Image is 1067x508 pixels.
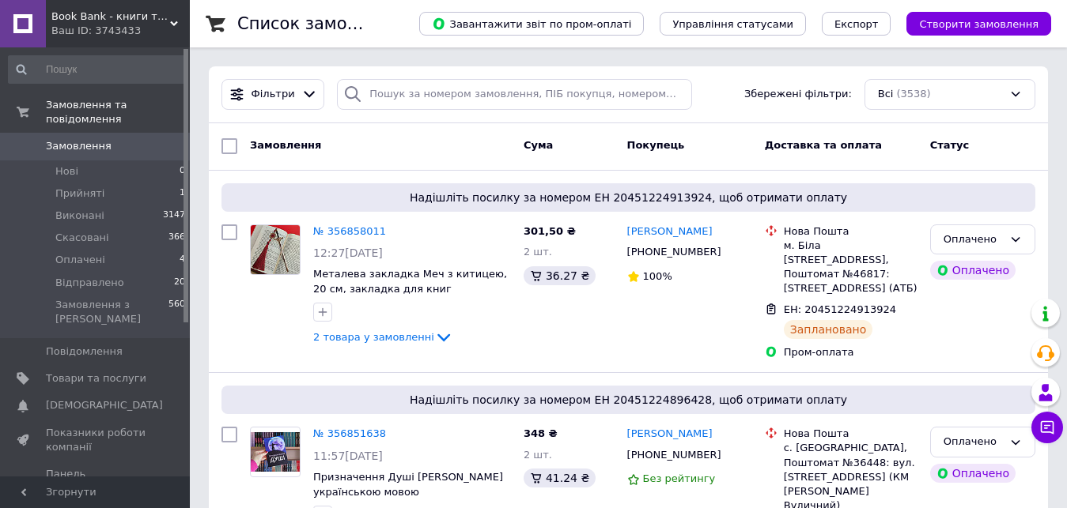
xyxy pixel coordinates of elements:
[174,276,185,290] span: 20
[765,139,882,151] span: Доставка та оплата
[643,270,672,282] span: 100%
[46,426,146,454] span: Показники роботи компанії
[228,392,1029,408] span: Надішліть посилку за номером ЕН 20451224896428, щоб отримати оплату
[251,432,300,472] img: Фото товару
[930,139,970,151] span: Статус
[906,12,1051,36] button: Створити замовлення
[313,246,383,259] span: 12:27[DATE]
[524,468,596,487] div: 41.24 ₴
[834,18,879,30] span: Експорт
[46,139,112,153] span: Замовлення
[524,139,553,151] span: Cума
[55,231,109,245] span: Скасовані
[250,427,301,477] a: Фото товару
[251,225,300,274] img: Фото товару
[744,87,852,102] span: Збережені фільтри:
[784,239,918,296] div: м. Біла [STREET_ADDRESS], Поштомат №46817: [STREET_ADDRESS] (АТБ)
[163,209,185,223] span: 3147
[784,427,918,441] div: Нова Пошта
[660,12,806,36] button: Управління статусами
[180,186,185,201] span: 1
[55,276,124,290] span: Відправлено
[896,88,930,100] span: (3538)
[313,331,434,343] span: 2 товара у замовленні
[627,224,713,239] a: [PERSON_NAME]
[878,87,894,102] span: Всі
[250,139,321,151] span: Замовлення
[180,253,185,267] span: 4
[891,17,1051,29] a: Створити замовлення
[46,98,190,126] span: Замовлення та повідомлення
[55,298,168,326] span: Замовлення з [PERSON_NAME]
[524,427,558,439] span: 348 ₴
[55,209,104,223] span: Виконані
[930,261,1016,280] div: Оплачено
[55,186,104,201] span: Прийняті
[944,434,1003,450] div: Оплачено
[313,331,453,343] a: 2 товара у замовленні
[784,345,918,359] div: Пром-оплата
[168,231,185,245] span: 366
[313,450,383,462] span: 11:57[DATE]
[55,253,105,267] span: Оплачені
[672,18,793,30] span: Управління статусами
[627,427,713,442] a: [PERSON_NAME]
[944,231,1003,248] div: Оплачено
[524,449,552,461] span: 2 шт.
[237,14,398,33] h1: Список замовлень
[250,224,301,275] a: Фото товару
[313,427,386,439] a: № 356851638
[930,464,1016,483] div: Оплачено
[419,12,644,36] button: Завантажити звіт по пром-оплаті
[643,472,716,484] span: Без рейтингу
[524,246,552,258] span: 2 шт.
[784,303,896,315] span: ЕН: 20451224913924
[228,190,1029,205] span: Надішліть посилку за номером ЕН 20451224913924, щоб отримати оплату
[46,398,163,412] span: [DEMOGRAPHIC_DATA]
[432,17,631,31] span: Завантажити звіт по пром-оплаті
[46,344,123,359] span: Повідомлення
[168,298,185,326] span: 560
[337,79,691,110] input: Пошук за номером замовлення, ПІБ покупця, номером телефону, Email, номером накладної
[180,164,185,179] span: 0
[822,12,891,36] button: Експорт
[919,18,1039,30] span: Створити замовлення
[46,371,146,386] span: Товари та послуги
[8,55,187,84] input: Пошук
[51,9,170,24] span: Book Bank - книги та канцелярія
[313,268,507,295] a: Металева закладка Меч з китицею, 20 см, закладка для книг
[55,164,78,179] span: Нові
[524,225,576,237] span: 301,50 ₴
[313,225,386,237] a: № 356858011
[252,87,295,102] span: Фільтри
[784,224,918,239] div: Нова Пошта
[784,320,873,339] div: Заплановано
[1031,412,1063,443] button: Чат з покупцем
[51,24,190,38] div: Ваш ID: 3743433
[624,445,725,465] div: [PHONE_NUMBER]
[627,139,685,151] span: Покупець
[313,471,503,498] a: Призначення Душі [PERSON_NAME] українською мовою
[46,467,146,495] span: Панель управління
[524,266,596,285] div: 36.27 ₴
[624,242,725,262] div: [PHONE_NUMBER]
